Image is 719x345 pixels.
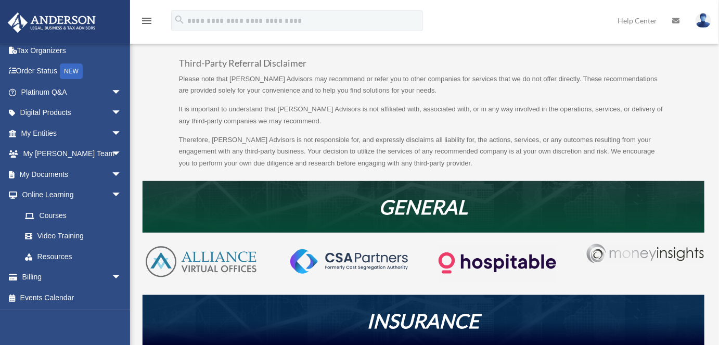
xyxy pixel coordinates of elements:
[179,73,668,104] p: Please note that [PERSON_NAME] Advisors may recommend or refer you to other companies for service...
[15,246,132,267] a: Resources
[111,267,132,288] span: arrow_drop_down
[587,244,704,263] img: Money-Insights-Logo-Silver NEW
[140,15,153,27] i: menu
[111,164,132,185] span: arrow_drop_down
[60,63,83,79] div: NEW
[7,185,137,206] a: Online Learningarrow_drop_down
[7,40,137,61] a: Tax Organizers
[7,267,137,288] a: Billingarrow_drop_down
[7,123,137,144] a: My Entitiesarrow_drop_down
[179,59,668,73] h3: Third-Party Referral Disclaimer
[111,185,132,206] span: arrow_drop_down
[111,103,132,124] span: arrow_drop_down
[111,82,132,103] span: arrow_drop_down
[696,13,711,28] img: User Pic
[7,164,137,185] a: My Documentsarrow_drop_down
[7,287,137,308] a: Events Calendar
[140,18,153,27] a: menu
[7,103,137,123] a: Digital Productsarrow_drop_down
[15,226,137,247] a: Video Training
[7,61,137,82] a: Order StatusNEW
[111,144,132,165] span: arrow_drop_down
[7,144,137,164] a: My [PERSON_NAME] Teamarrow_drop_down
[179,134,668,170] p: Therefore, [PERSON_NAME] Advisors is not responsible for, and expressly disclaims all liability f...
[367,309,480,333] em: INSURANCE
[143,244,260,279] img: AVO-logo-1-color
[7,82,137,103] a: Platinum Q&Aarrow_drop_down
[290,249,407,273] img: CSA-partners-Formerly-Cost-Segregation-Authority
[111,123,132,144] span: arrow_drop_down
[179,104,668,134] p: It is important to understand that [PERSON_NAME] Advisors is not affiliated with, associated with...
[5,12,99,33] img: Anderson Advisors Platinum Portal
[379,195,468,219] em: GENERAL
[174,14,185,25] i: search
[439,244,556,282] img: Logo-transparent-dark
[15,205,137,226] a: Courses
